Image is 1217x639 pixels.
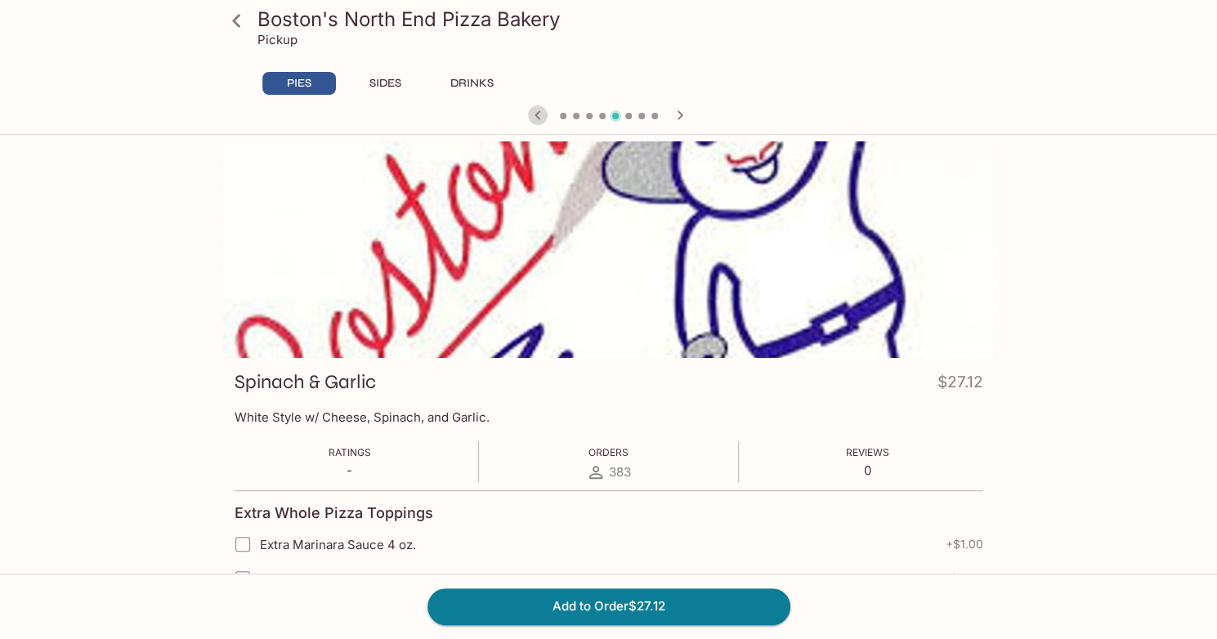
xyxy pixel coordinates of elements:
span: 383 [609,464,631,480]
p: White Style w/ Cheese, Spinach, and Garlic. [235,409,983,425]
h4: $27.12 [937,369,983,401]
h4: Extra Whole Pizza Toppings [235,504,433,522]
button: SIDES [349,72,423,95]
button: PIES [262,72,336,95]
button: DRINKS [436,72,509,95]
span: Ratings [329,446,371,458]
h3: Spinach & Garlic [235,369,376,395]
span: Reviews [846,446,889,458]
p: Pickup [257,32,298,47]
span: Orders [588,446,629,458]
span: Extra Marinara Sauce 4 oz. [260,537,416,552]
h3: Boston's North End Pizza Bakery [257,7,988,32]
span: + $2.00 [943,572,983,585]
div: Spinach & Garlic [223,141,995,358]
span: DOUBLE - Extra Marinara Sauce 8 oz. [260,571,477,587]
p: 0 [846,462,889,478]
p: - [329,462,371,478]
span: + $1.00 [946,538,983,551]
button: Add to Order$27.12 [427,588,790,624]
